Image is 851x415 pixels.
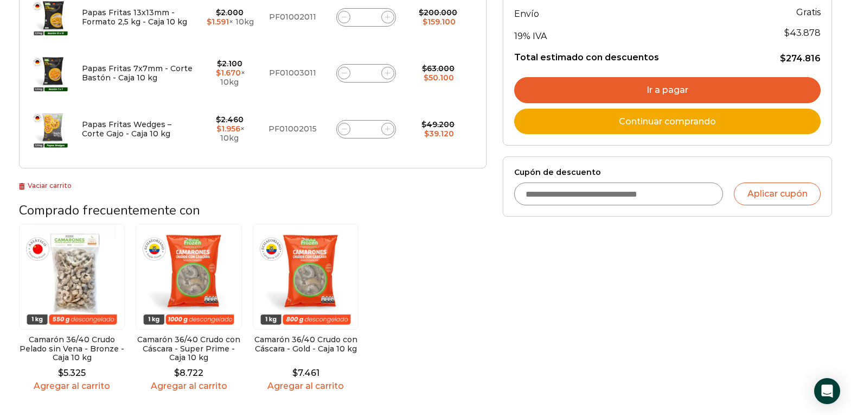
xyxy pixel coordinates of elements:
bdi: 1.591 [207,17,229,27]
th: 19% IVA [514,22,715,43]
span: $ [58,368,63,378]
span: $ [424,73,428,83]
a: Papas Fritas Wedges – Corte Gajo - Caja 10 kg [82,120,171,139]
span: $ [216,115,221,124]
span: $ [780,53,786,64]
input: Product quantity [359,10,374,25]
bdi: 2.000 [216,8,244,17]
td: PF01002015 [260,101,325,157]
span: $ [292,368,298,378]
span: $ [424,129,429,139]
span: $ [217,59,222,68]
span: $ [216,68,221,78]
bdi: 1.670 [216,68,241,78]
a: Agregar al carrito [19,381,125,391]
span: $ [784,28,790,38]
span: $ [207,17,212,27]
bdi: 2.100 [217,59,242,68]
td: × 10kg [200,101,260,157]
bdi: 39.120 [424,129,454,139]
span: Comprado frecuentemente con [19,202,200,219]
h2: Camarón 36/40 Crudo con Cáscara - Super Prime - Caja 10 kg [136,335,241,362]
bdi: 274.816 [780,53,821,64]
a: Papas Fritas 7x7mm - Corte Bastón - Caja 10 kg [82,64,193,83]
h2: Camarón 36/40 Crudo con Cáscara - Gold - Caja 10 kg [253,335,359,354]
bdi: 50.100 [424,73,454,83]
span: $ [421,120,426,129]
a: Agregar al carrito [253,381,359,391]
bdi: 7.461 [292,368,319,378]
span: $ [423,17,427,27]
input: Product quantity [359,122,374,137]
label: Cupón de descuento [514,168,821,177]
span: $ [216,8,221,17]
td: PF01003011 [260,45,325,101]
a: Ir a pagar [514,77,821,103]
a: Vaciar carrito [19,181,72,190]
input: Product quantity [359,66,374,81]
bdi: 200.000 [419,8,457,17]
span: $ [419,8,424,17]
td: × 10kg [200,45,260,101]
span: $ [174,368,180,378]
th: Total estimado con descuentos [514,43,715,64]
th: Envío [514,3,715,22]
button: Aplicar cupón [734,183,821,205]
h2: Camarón 36/40 Crudo Pelado sin Vena - Bronze - Caja 10 kg [19,335,125,362]
bdi: 159.100 [423,17,456,27]
a: Continuar comprando [514,109,821,135]
a: Agregar al carrito [136,381,241,391]
bdi: 8.722 [174,368,203,378]
span: $ [216,124,221,134]
bdi: 49.200 [421,120,455,129]
bdi: 63.000 [422,64,455,73]
a: Papas Fritas 13x13mm - Formato 2,5 kg - Caja 10 kg [82,8,187,27]
bdi: 1.956 [216,124,240,134]
strong: Gratis [796,7,821,17]
span: 43.878 [784,28,821,38]
div: Open Intercom Messenger [814,378,840,404]
bdi: 2.460 [216,115,244,124]
bdi: 5.325 [58,368,86,378]
span: $ [422,64,427,73]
